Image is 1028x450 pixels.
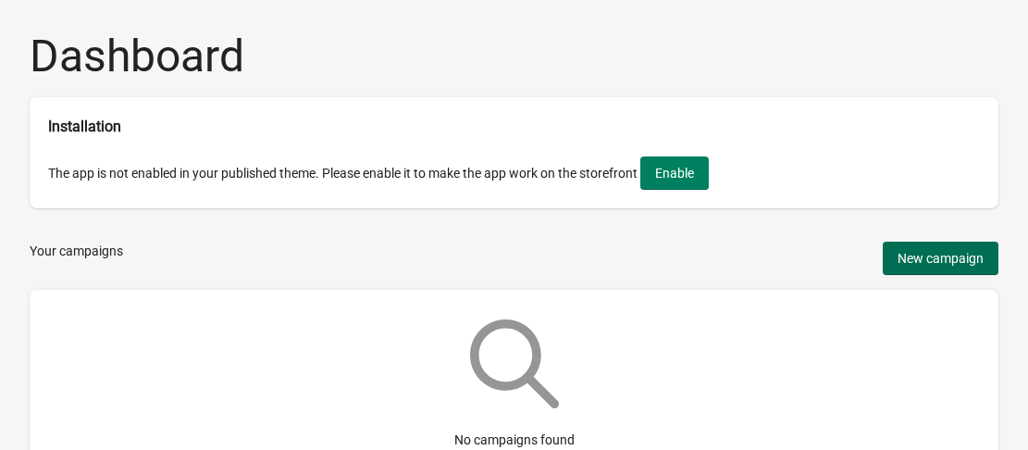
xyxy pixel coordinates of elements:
h2: Installation [48,116,980,138]
div: Your campaigns [30,242,123,275]
button: New campaign [883,242,998,275]
span: Enable [655,166,694,181]
button: Enable [640,156,709,190]
p: The app is not enabled in your published theme. Please enable it to make the app work on the stor... [30,138,998,208]
p: No campaigns found [454,431,575,449]
h1: Dashboard [30,30,998,82]
span: New campaign [898,251,984,266]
